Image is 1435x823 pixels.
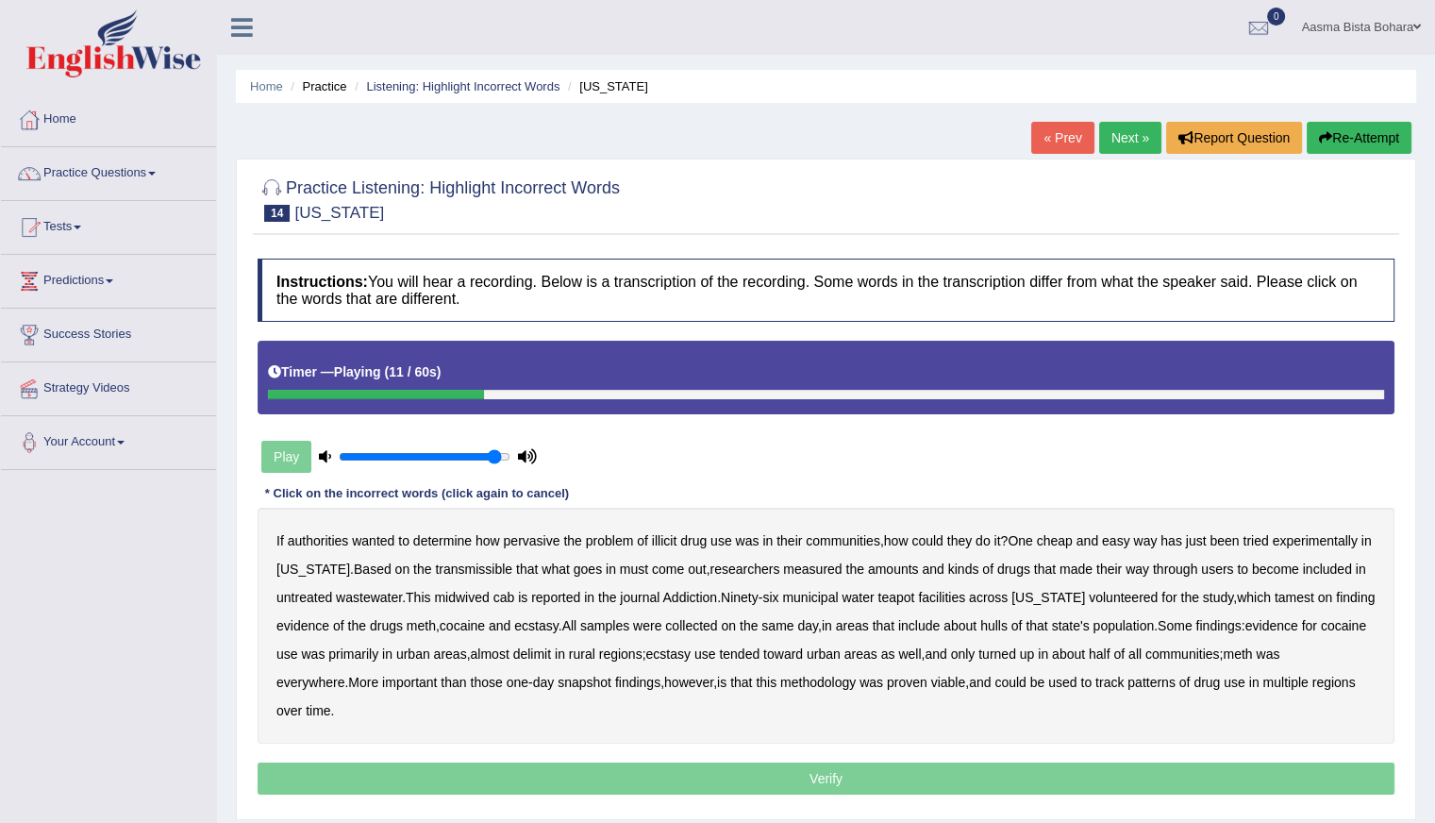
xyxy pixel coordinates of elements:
b: has [1160,533,1182,548]
b: untreated [276,590,332,605]
a: Practice Questions [1,147,216,194]
b: of [637,533,648,548]
b: wastewater [336,590,402,605]
b: the [740,618,758,633]
b: multiple [1262,675,1308,690]
b: in [1038,647,1048,662]
b: half [1089,647,1110,662]
b: turned [978,647,1016,662]
b: Instructions: [276,274,368,290]
b: study [1203,590,1233,605]
b: about [943,618,976,633]
button: Report Question [1166,122,1302,154]
b: One [1008,533,1032,548]
b: determine [413,533,472,548]
a: Your Account [1,416,216,463]
b: 11 / 60s [389,364,437,379]
b: in [1249,675,1260,690]
b: and [925,647,946,662]
b: use [1224,675,1245,690]
b: over [276,703,302,718]
b: and [489,618,510,633]
b: the [563,533,581,548]
b: hulls [980,618,1008,633]
b: the [1180,590,1198,605]
b: this [756,675,776,690]
b: that [516,562,538,577]
b: that [873,618,894,633]
a: Home [1,93,216,141]
b: teapot [877,590,914,605]
b: amounts [868,562,919,577]
b: could [911,533,943,548]
b: transmissible [435,562,512,577]
b: six [762,590,778,605]
b: communities [806,533,880,548]
b: for [1302,618,1317,633]
b: include [898,618,940,633]
b: pervasive [504,533,560,548]
span: 14 [264,205,290,222]
b: All [562,618,577,633]
b: drugs [370,618,403,633]
b: ecstasy [514,618,558,633]
b: researchers [709,562,779,577]
b: was [735,533,759,548]
b: how [476,533,500,548]
b: ) [437,364,442,379]
b: wanted [352,533,394,548]
b: [US_STATE] [276,562,350,577]
b: which [1237,590,1271,605]
b: on [1318,590,1333,605]
b: all [1128,647,1142,662]
b: and [969,675,991,690]
a: Home [250,79,283,93]
b: easy [1102,533,1130,548]
b: primarily [328,647,378,662]
b: in [382,647,392,662]
b: Based [354,562,392,577]
b: Playing [334,364,381,379]
b: time [306,703,330,718]
b: areas [836,618,869,633]
b: their [776,533,802,548]
b: for [1161,590,1176,605]
b: to [398,533,409,548]
b: urban [807,647,841,662]
b: communities [1145,647,1220,662]
b: only [951,647,976,662]
b: cocaine [1321,618,1366,633]
a: Listening: Highlight Incorrect Words [366,79,559,93]
b: through [1153,562,1197,577]
b: cab [493,590,515,605]
b: This [406,590,430,605]
b: up [1020,647,1035,662]
b: Some [1158,618,1193,633]
b: just [1186,533,1207,548]
b: of [1113,647,1125,662]
b: in [762,533,773,548]
b: used [1048,675,1076,690]
b: the [413,562,431,577]
b: tamest [1275,590,1314,605]
b: almost [470,647,509,662]
span: 0 [1267,8,1286,25]
b: out [688,562,706,577]
b: is [518,590,527,605]
b: one [507,675,528,690]
b: reported [531,590,580,605]
b: in [584,590,594,605]
b: patterns [1127,675,1176,690]
a: Next » [1099,122,1161,154]
b: made [1060,562,1093,577]
b: were [633,618,661,633]
a: Success Stories [1,309,216,356]
b: important [382,675,437,690]
b: on [395,562,410,577]
b: use [694,647,716,662]
b: what [542,562,570,577]
b: evidence [1245,618,1298,633]
b: however [664,675,713,690]
li: [US_STATE] [563,77,648,95]
b: in [1356,562,1366,577]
